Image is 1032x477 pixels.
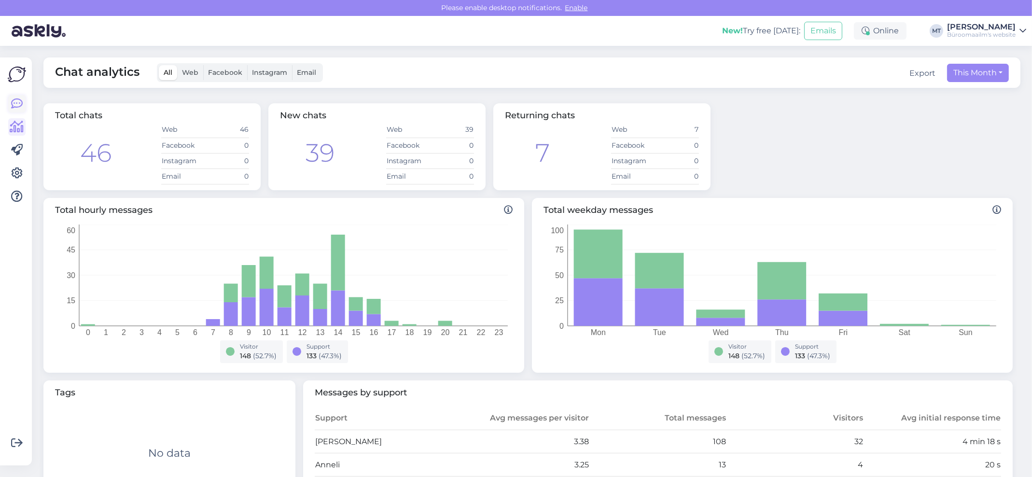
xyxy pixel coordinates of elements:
[655,138,699,153] td: 0
[252,68,287,77] span: Instagram
[722,25,800,37] div: Try free [DATE]:
[80,134,112,172] div: 46
[307,351,317,360] span: 133
[211,328,215,337] tspan: 7
[208,68,242,77] span: Facebook
[452,407,589,430] th: Avg messages per visitor
[430,122,474,138] td: 39
[386,122,430,138] td: Web
[611,122,655,138] td: Web
[452,453,589,477] td: 3.25
[804,22,842,40] button: Emails
[555,271,564,279] tspan: 50
[386,168,430,184] td: Email
[316,328,325,337] tspan: 13
[430,153,474,168] td: 0
[247,328,251,337] tspan: 9
[909,68,935,79] button: Export
[947,31,1016,39] div: Büroomaailm's website
[157,328,162,337] tspan: 4
[544,204,1001,217] span: Total weekday messages
[8,65,26,84] img: Askly Logo
[161,168,205,184] td: Email
[148,445,191,461] div: No data
[839,328,848,337] tspan: Fri
[307,342,342,351] div: Support
[161,138,205,153] td: Facebook
[319,351,342,360] span: ( 47.3 %)
[452,430,589,453] td: 3.38
[388,328,396,337] tspan: 17
[55,110,102,121] span: Total chats
[477,328,486,337] tspan: 22
[959,328,972,337] tspan: Sun
[55,63,139,82] span: Chat analytics
[742,351,766,360] span: ( 52.7 %)
[559,322,564,330] tspan: 0
[240,342,277,351] div: Visitor
[947,23,1016,31] div: [PERSON_NAME]
[67,296,75,305] tspan: 15
[370,328,378,337] tspan: 16
[495,328,503,337] tspan: 23
[795,351,806,360] span: 133
[729,342,766,351] div: Visitor
[441,328,450,337] tspan: 20
[386,153,430,168] td: Instagram
[253,351,277,360] span: ( 52.7 %)
[164,68,172,77] span: All
[306,134,335,172] div: 39
[175,328,180,337] tspan: 5
[122,328,126,337] tspan: 2
[161,122,205,138] td: Web
[795,342,831,351] div: Support
[726,407,864,430] th: Visitors
[263,328,271,337] tspan: 10
[315,453,452,477] td: Anneli
[240,351,251,360] span: 148
[182,68,198,77] span: Web
[555,246,564,254] tspan: 75
[726,453,864,477] td: 4
[315,386,1001,399] span: Messages by support
[589,407,726,430] th: Total messages
[808,351,831,360] span: ( 47.3 %)
[334,328,343,337] tspan: 14
[655,122,699,138] td: 7
[551,226,564,234] tspan: 100
[297,68,316,77] span: Email
[55,386,284,399] span: Tags
[459,328,468,337] tspan: 21
[67,226,75,234] tspan: 60
[205,153,249,168] td: 0
[55,204,513,217] span: Total hourly messages
[930,24,943,38] div: MT
[505,110,575,121] span: Returning chats
[205,138,249,153] td: 0
[161,153,205,168] td: Instagram
[67,246,75,254] tspan: 45
[775,328,789,337] tspan: Thu
[298,328,307,337] tspan: 12
[229,328,233,337] tspan: 8
[405,328,414,337] tspan: 18
[653,328,666,337] tspan: Tue
[899,328,911,337] tspan: Sat
[589,453,726,477] td: 13
[423,328,432,337] tspan: 19
[205,168,249,184] td: 0
[104,328,108,337] tspan: 1
[555,296,564,305] tspan: 25
[139,328,144,337] tspan: 3
[430,138,474,153] td: 0
[315,430,452,453] td: [PERSON_NAME]
[589,430,726,453] td: 108
[611,153,655,168] td: Instagram
[86,328,90,337] tspan: 0
[726,430,864,453] td: 32
[386,138,430,153] td: Facebook
[864,430,1001,453] td: 4 min 18 s
[193,328,197,337] tspan: 6
[280,328,289,337] tspan: 11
